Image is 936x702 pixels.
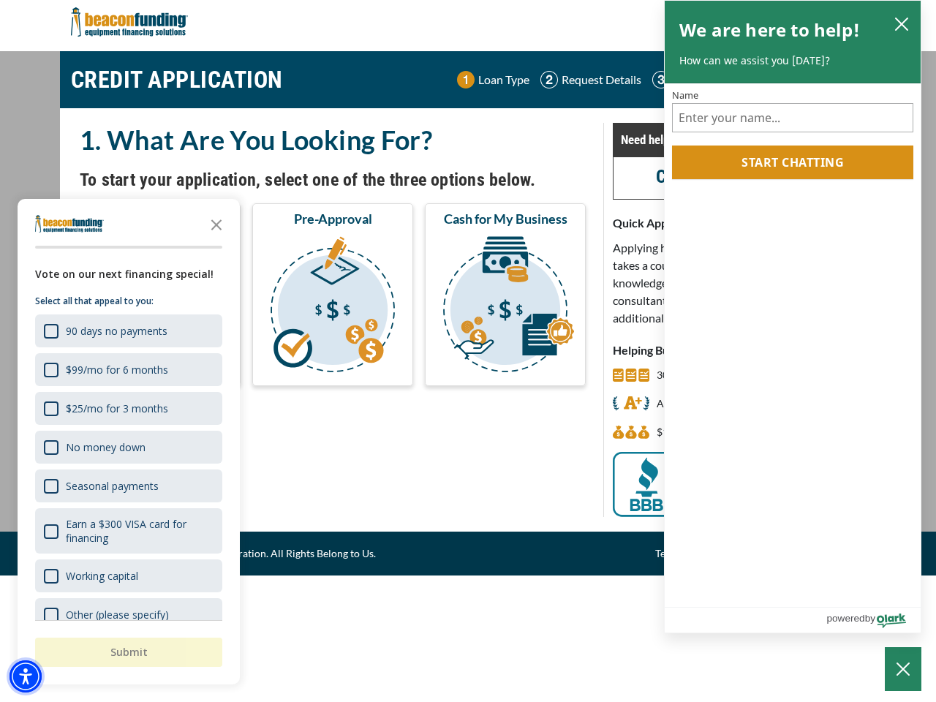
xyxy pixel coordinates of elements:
a: Powered by Olark [826,608,921,633]
p: A+ Rating With BBB [657,395,748,412]
img: Step 2 [540,71,558,88]
div: Earn a $300 VISA card for financing [66,517,214,545]
div: Seasonal payments [35,469,222,502]
label: Name [672,91,913,100]
p: 30,794 Deals Approved [657,366,763,384]
div: 90 days no payments [35,314,222,347]
div: No money down [66,440,146,454]
p: Loan Type [478,71,529,88]
img: BBB Acredited Business and SSL Protection [613,452,865,517]
button: Pre-Approval [252,203,413,386]
div: Working capital [35,559,222,592]
p: Select all that appeal to you: [35,294,222,309]
p: How can we assist you [DATE]? [679,53,906,68]
div: Working capital [66,569,138,583]
input: Name [672,103,913,132]
button: Close the survey [202,209,231,238]
div: Other (please specify) [35,598,222,631]
div: $25/mo for 3 months [35,392,222,425]
h4: To start your application, select one of the three options below. [80,167,586,192]
div: No money down [35,431,222,464]
div: Other (please specify) [66,608,169,622]
div: $99/mo for 6 months [66,363,168,377]
p: Need help with the application? [621,131,857,148]
p: $1,844,964,824 in Financed Equipment [657,423,796,441]
h2: 1. What Are You Looking For? [80,123,586,156]
div: Accessibility Menu [10,660,42,692]
div: $25/mo for 3 months [66,401,168,415]
button: Cash for My Business [425,203,586,386]
p: Applying has no cost or commitment and only takes a couple of minutes to complete. Our knowledgea... [613,239,865,327]
p: Helping Businesses Grow for Over Years [613,341,865,359]
button: Start chatting [672,146,913,179]
div: Survey [18,199,240,684]
div: Seasonal payments [66,479,159,493]
h1: CREDIT APPLICATION [71,58,283,101]
img: Step 1 [457,71,475,88]
img: Company logo [35,215,104,233]
a: call (847) 897-2486 [656,166,822,187]
button: Close Chatbox [885,647,921,691]
button: Submit [35,638,222,667]
img: Pre-Approval [255,233,410,380]
span: Cash for My Business [444,210,567,227]
p: Quick Application - Fast Response [613,214,865,232]
div: $99/mo for 6 months [35,353,222,386]
button: close chatbox [890,13,913,34]
span: powered [826,609,864,627]
span: by [865,609,875,627]
div: Earn a $300 VISA card for financing [35,508,222,554]
div: 90 days no payments [66,324,167,338]
p: Request Details [562,71,641,88]
a: Terms of Use [655,545,714,562]
span: Pre-Approval [294,210,372,227]
img: Cash for My Business [428,233,583,380]
h2: We are here to help! [679,15,860,45]
div: Vote on our next financing special! [35,266,222,282]
img: Step 3 [652,71,670,88]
